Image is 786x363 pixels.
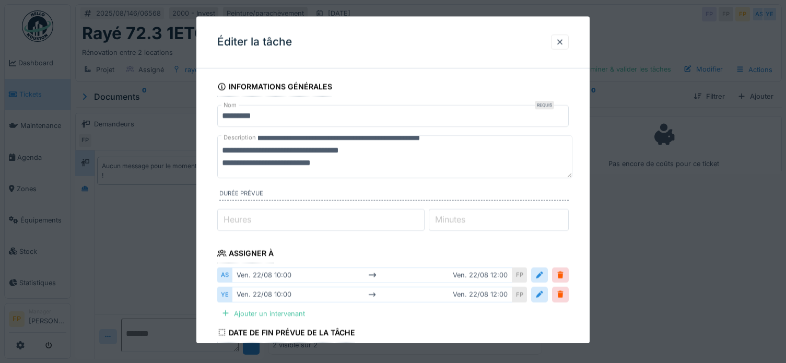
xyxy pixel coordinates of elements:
div: Requis [535,101,554,109]
div: ven. 22/08 10:00 ven. 22/08 12:00 [232,267,512,283]
div: Assigner à [217,245,274,263]
label: Heures [221,214,253,226]
div: Informations générales [217,79,332,97]
div: ven. 22/08 10:00 ven. 22/08 12:00 [232,287,512,302]
div: AS [217,267,232,283]
label: Minutes [433,214,467,226]
div: Ajouter un intervenant [217,307,309,321]
h3: Éditer la tâche [217,36,292,49]
label: Description [221,131,258,144]
div: Date de fin prévue de la tâche [217,325,355,343]
label: Durée prévue [219,190,569,201]
label: Nom [221,101,239,110]
div: FP [512,267,527,283]
div: YE [217,287,232,302]
div: FP [512,287,527,302]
